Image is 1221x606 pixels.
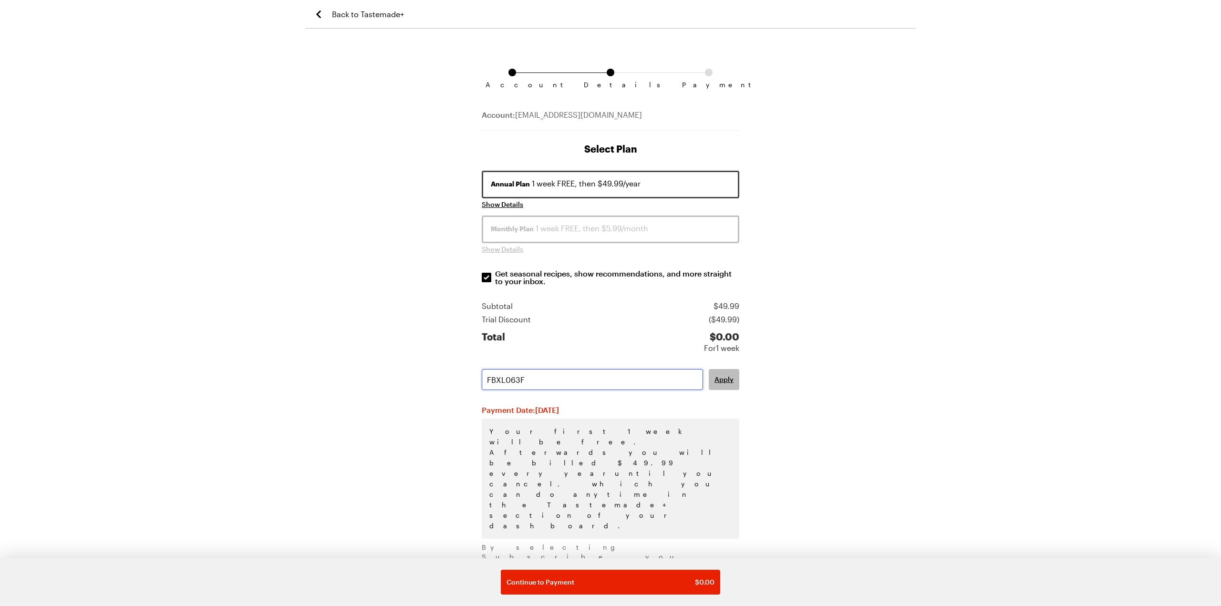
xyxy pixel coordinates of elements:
span: $ 0.00 [695,577,714,587]
div: Trial Discount [482,314,531,325]
button: Show Details [482,200,523,209]
input: Get seasonal recipes, show recommendations, and more straight to your inbox. [482,273,491,282]
button: Show Details [482,245,523,254]
section: Subscription renewal information and terms [482,405,739,581]
span: Account: [482,110,515,119]
div: [EMAIL_ADDRESS][DOMAIN_NAME] [482,109,739,131]
h1: Select Plan [482,142,739,155]
div: $ 0.00 [704,331,739,342]
span: Details [584,81,637,89]
h2: Payment Date: [DATE] [482,405,739,415]
div: ($ 49.99 ) [709,314,739,325]
div: Total [482,331,505,354]
p: Get seasonal recipes, show recommendations, and more straight to your inbox. [495,270,740,285]
button: Continue to Payment$0.00 [501,570,720,595]
span: Apply [714,375,734,384]
div: For 1 week [704,342,739,354]
span: Account [486,81,539,89]
span: Payment [682,81,735,89]
button: Monthly Plan 1 week FREE, then $5.99/month [482,216,739,243]
div: Subtotal [482,300,513,312]
span: Annual Plan [491,179,530,189]
span: Monthly Plan [491,224,534,234]
ol: Subscription checkout form navigation [482,69,739,81]
input: Promo Code [482,369,703,390]
div: 1 week FREE, then $5.99/month [491,223,730,234]
button: Apply [709,369,739,390]
section: Price summary [482,300,739,354]
p: Your first 1 week will be free. Afterwards you will be billed $49.99 every year until you cancel,... [482,419,739,539]
div: $ 49.99 [714,300,739,312]
span: Back to Tastemade+ [332,9,404,20]
div: 1 week FREE, then $49.99/year [491,178,730,189]
p: By selecting Subscribe, you agree to Tastemade's , and . [482,543,739,581]
button: Annual Plan 1 week FREE, then $49.99/year [482,171,739,198]
span: Continue to Payment [507,577,574,587]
